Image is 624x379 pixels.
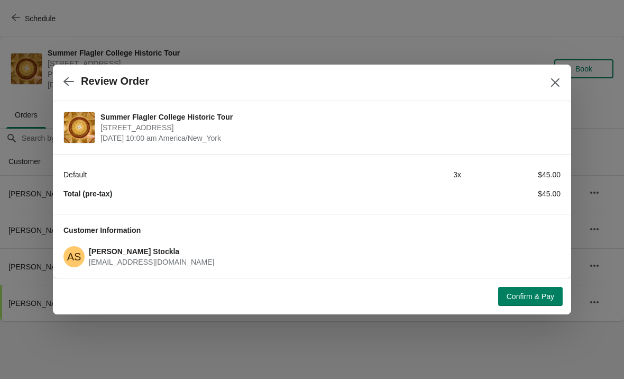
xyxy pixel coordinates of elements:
strong: Total (pre-tax) [63,189,112,198]
div: $45.00 [461,169,561,180]
span: Confirm & Pay [507,292,554,301]
span: Customer Information [63,226,141,234]
span: Summer Flagler College Historic Tour [100,112,555,122]
span: [STREET_ADDRESS] [100,122,555,133]
button: Confirm & Pay [498,287,563,306]
h2: Review Order [81,75,149,87]
span: [EMAIL_ADDRESS][DOMAIN_NAME] [89,258,214,266]
img: Summer Flagler College Historic Tour | 74 King Street, St. Augustine, FL, USA | September 12 | 10... [64,112,95,143]
span: [DATE] 10:00 am America/New_York [100,133,555,143]
span: [PERSON_NAME] Stockla [89,247,179,256]
span: Allison [63,246,85,267]
div: Default [63,169,362,180]
text: AS [67,251,81,263]
button: Close [546,73,565,92]
div: $45.00 [461,188,561,199]
div: 3 x [362,169,461,180]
